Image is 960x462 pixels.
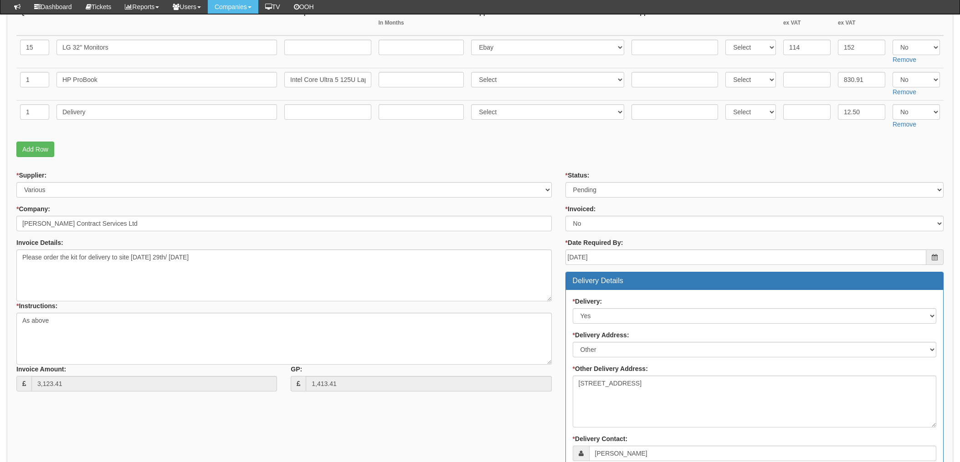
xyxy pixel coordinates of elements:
[16,171,46,180] label: Supplier:
[16,313,552,365] textarea: As above
[722,4,780,36] th: Order Status
[16,142,54,157] a: Add Row
[573,330,629,340] label: Delivery Address:
[16,301,57,310] label: Instructions:
[375,4,468,36] th: Term
[281,4,375,36] th: Description
[565,204,596,213] label: Invoiced:
[53,4,281,36] th: Item
[783,19,831,27] small: ex VAT
[889,4,944,36] th: Invoiced
[467,4,628,36] th: Supplier
[573,277,936,285] h3: Delivery Details
[573,434,628,443] label: Delivery Contact:
[565,171,590,180] label: Status:
[16,365,66,374] label: Invoice Amount:
[893,88,916,96] a: Remove
[565,238,623,247] label: Date Required By:
[379,19,464,27] small: In Months
[16,238,63,247] label: Invoice Details:
[573,364,648,373] label: Other Delivery Address:
[16,4,53,36] th: QTY
[573,376,936,427] textarea: [STREET_ADDRESS]
[291,365,302,374] label: GP:
[780,4,834,36] th: Cost
[838,19,885,27] small: ex VAT
[893,56,916,63] a: Remove
[573,297,602,306] label: Delivery:
[16,249,552,301] textarea: Please order the kit for delivery to site [DATE] 29th/ [DATE]
[16,204,50,213] label: Company:
[893,121,916,128] a: Remove
[628,4,722,36] th: Supplier Reference
[834,4,889,36] th: Sell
